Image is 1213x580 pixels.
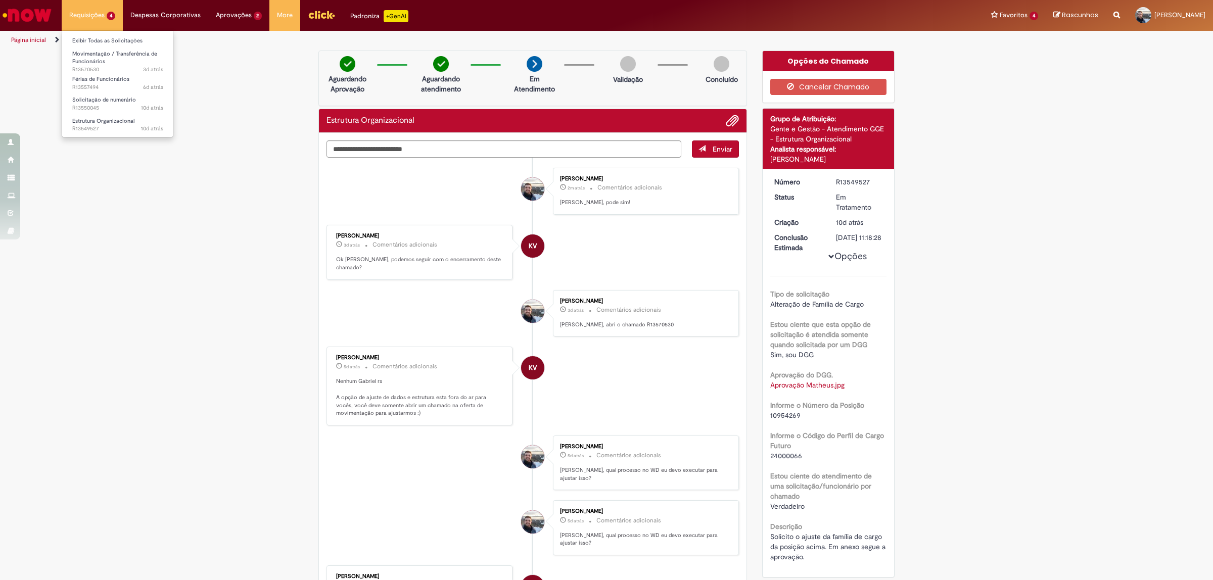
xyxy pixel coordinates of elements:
[62,35,173,46] a: Exibir Todas as Solicitações
[344,364,360,370] time: 24/09/2025 15:50:10
[336,256,504,271] p: Ok [PERSON_NAME], podemos seguir com o encerramento deste chamado?
[107,12,115,20] span: 4
[141,125,163,132] time: 19/09/2025 09:36:33
[560,508,728,514] div: [PERSON_NAME]
[521,234,544,258] div: Karine Vieira
[527,56,542,72] img: arrow-next.png
[344,364,360,370] span: 5d atrás
[597,183,662,192] small: Comentários adicionais
[521,510,544,534] div: Gabriel Weber Zimmermann
[62,74,173,92] a: Aberto R13557494 : Férias de Funcionários
[1,5,53,25] img: ServiceNow
[72,75,129,83] span: Férias de Funcionários
[143,66,163,73] time: 26/09/2025 13:08:29
[62,30,173,137] ul: Requisições
[336,573,504,579] div: [PERSON_NAME]
[69,10,105,20] span: Requisições
[72,50,157,66] span: Movimentação / Transferência de Funcionários
[336,233,504,239] div: [PERSON_NAME]
[836,232,883,243] div: [DATE] 11:18:28
[8,31,801,50] ul: Trilhas de página
[613,74,643,84] p: Validação
[143,66,163,73] span: 3d atrás
[568,518,584,524] span: 5d atrás
[62,94,173,113] a: Aberto R13550045 : Solicitação de numerário
[1030,12,1038,20] span: 4
[713,144,732,154] span: Enviar
[11,36,46,44] a: Página inicial
[770,532,888,561] span: Solicito o ajuste da família de cargo da posição acima. Em anexo segue a aprovação.
[596,451,661,460] small: Comentários adicionais
[568,185,585,191] time: 29/09/2025 08:38:50
[770,144,887,154] div: Analista responsável:
[568,307,584,313] span: 3d atrás
[770,289,829,299] b: Tipo de solicitação
[72,104,163,112] span: R13550045
[560,444,728,450] div: [PERSON_NAME]
[560,199,728,207] p: [PERSON_NAME], pode sim!
[72,66,163,74] span: R13570530
[372,240,437,249] small: Comentários adicionais
[568,185,585,191] span: 2m atrás
[521,445,544,468] div: Gabriel Weber Zimmermann
[770,154,887,164] div: [PERSON_NAME]
[770,411,801,420] span: 10954269
[568,453,584,459] time: 24/09/2025 13:32:58
[340,56,355,72] img: check-circle-green.png
[770,300,864,309] span: Alteração de Família de Cargo
[770,320,871,349] b: Estou ciente que esta opção de solicitação é atendida somente quando solicitada por um DGG
[1062,10,1098,20] span: Rascunhos
[350,10,408,22] div: Padroniza
[510,74,559,94] p: Em Atendimento
[560,298,728,304] div: [PERSON_NAME]
[770,431,884,450] b: Informe o Código do Perfil de Cargo Futuro
[141,125,163,132] span: 10d atrás
[770,370,833,379] b: Aprovação do DGG.
[336,355,504,361] div: [PERSON_NAME]
[836,217,883,227] div: 19/09/2025 09:36:31
[521,300,544,323] div: Gabriel Weber Zimmermann
[596,516,661,525] small: Comentários adicionais
[529,234,537,258] span: KV
[62,49,173,70] a: Aberto R13570530 : Movimentação / Transferência de Funcionários
[770,401,864,410] b: Informe o Número da Posição
[72,83,163,91] span: R13557494
[143,83,163,91] time: 23/09/2025 08:50:06
[254,12,262,20] span: 2
[521,177,544,201] div: Gabriel Weber Zimmermann
[770,114,887,124] div: Grupo de Atribuição:
[596,306,661,314] small: Comentários adicionais
[1000,10,1028,20] span: Favoritos
[326,116,414,125] h2: Estrutura Organizacional Histórico de tíquete
[72,125,163,133] span: R13549527
[336,377,504,417] p: Nenhum Gabriel rs A opção de ajuste de dados e estrutura esta fora do ar para vocês, você deve so...
[568,307,584,313] time: 26/09/2025 13:08:44
[770,451,802,460] span: 24000066
[770,380,845,390] a: Download de Aprovação Matheus.jpg
[620,56,636,72] img: img-circle-grey.png
[130,10,201,20] span: Despesas Corporativas
[726,114,739,127] button: Adicionar anexos
[706,74,738,84] p: Concluído
[836,218,863,227] time: 19/09/2025 09:36:31
[72,117,134,125] span: Estrutura Organizacional
[216,10,252,20] span: Aprovações
[836,177,883,187] div: R13549527
[770,350,814,359] span: Sim, sou DGG
[416,74,465,94] p: Aguardando atendimento
[770,79,887,95] button: Cancelar Chamado
[763,51,895,71] div: Opções do Chamado
[714,56,729,72] img: img-circle-grey.png
[141,104,163,112] span: 10d atrás
[72,96,136,104] span: Solicitação de numerário
[568,518,584,524] time: 24/09/2025 13:32:51
[1154,11,1205,19] span: [PERSON_NAME]
[372,362,437,371] small: Comentários adicionais
[326,140,681,158] textarea: Digite sua mensagem aqui...
[62,116,173,134] a: Aberto R13549527 : Estrutura Organizacional
[384,10,408,22] p: +GenAi
[323,74,372,94] p: Aguardando Aprovação
[770,124,887,144] div: Gente e Gestão - Atendimento GGE - Estrutura Organizacional
[1053,11,1098,20] a: Rascunhos
[529,356,537,380] span: KV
